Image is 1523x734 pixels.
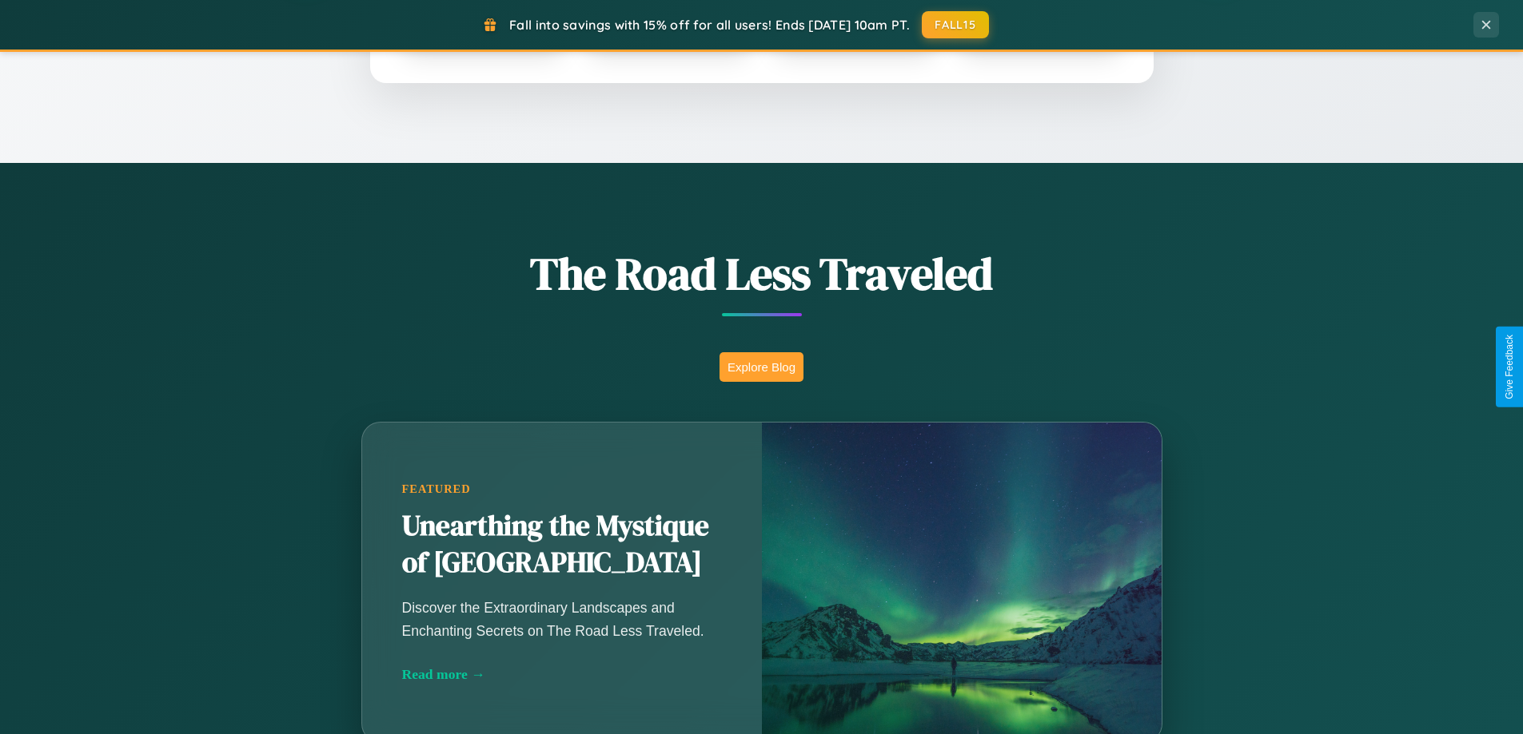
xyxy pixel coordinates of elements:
span: Fall into savings with 15% off for all users! Ends [DATE] 10am PT. [509,17,910,33]
h2: Unearthing the Mystique of [GEOGRAPHIC_DATA] [402,508,722,581]
button: FALL15 [922,11,989,38]
p: Discover the Extraordinary Landscapes and Enchanting Secrets on The Road Less Traveled. [402,597,722,641]
div: Give Feedback [1504,335,1515,399]
button: Explore Blog [720,352,803,382]
div: Read more → [402,666,722,683]
h1: The Road Less Traveled [282,243,1242,304]
div: Featured [402,482,722,496]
